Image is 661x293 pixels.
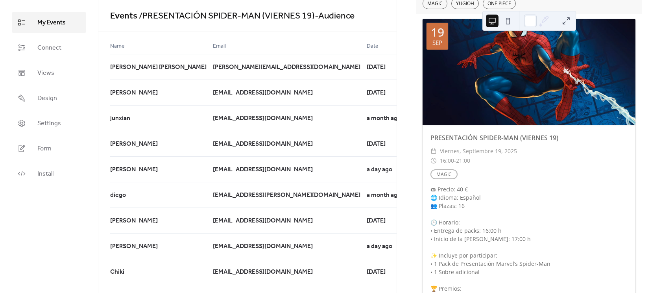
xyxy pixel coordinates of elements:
span: My Events [37,18,66,28]
span: [DATE] [367,63,386,72]
a: Form [12,138,86,159]
span: [PERSON_NAME] [PERSON_NAME] [110,63,207,72]
div: 19 [431,26,444,38]
span: / PRESENTACIÓN SPIDER-MAN (VIERNES 19) - Audience [137,7,355,25]
span: a day ago [367,165,392,174]
span: - [454,156,456,165]
span: 16:00 [440,156,454,165]
a: Connect [12,37,86,58]
a: My Events [12,12,86,33]
span: [EMAIL_ADDRESS][DOMAIN_NAME] [213,114,313,123]
div: sep [432,40,442,46]
a: Events [110,7,137,25]
span: a month ago [367,191,401,200]
span: [EMAIL_ADDRESS][DOMAIN_NAME] [213,267,313,277]
span: [PERSON_NAME] [110,165,158,174]
span: [EMAIL_ADDRESS][DOMAIN_NAME] [213,139,313,149]
span: Design [37,94,57,103]
span: [PERSON_NAME][EMAIL_ADDRESS][DOMAIN_NAME] [213,63,360,72]
span: [EMAIL_ADDRESS][DOMAIN_NAME] [213,88,313,98]
div: ​ [430,146,437,156]
span: Date [367,42,379,51]
span: 21:00 [456,156,470,165]
div: ​ [430,156,437,165]
span: a month ago [367,114,401,123]
span: Name [110,42,125,51]
span: [DATE] [367,139,386,149]
span: a day ago [367,242,392,251]
span: [DATE] [367,267,386,277]
span: Connect [37,43,61,53]
a: Design [12,87,86,109]
span: [DATE] [367,216,386,226]
span: [EMAIL_ADDRESS][DOMAIN_NAME] [213,165,313,174]
div: PRESENTACIÓN SPIDER-MAN (VIERNES 19) [423,133,635,143]
span: Email [213,42,226,51]
span: [EMAIL_ADDRESS][PERSON_NAME][DOMAIN_NAME] [213,191,360,200]
a: Views [12,62,86,83]
span: Form [37,144,52,154]
span: [PERSON_NAME] [110,88,158,98]
span: [PERSON_NAME] [110,216,158,226]
span: [EMAIL_ADDRESS][DOMAIN_NAME] [213,216,313,226]
span: Chiki [110,267,124,277]
span: [PERSON_NAME] [110,242,158,251]
a: Install [12,163,86,184]
span: diego [110,191,126,200]
span: viernes, septiembre 19, 2025 [440,146,517,156]
span: Install [37,169,54,179]
span: [PERSON_NAME] [110,139,158,149]
span: [EMAIL_ADDRESS][DOMAIN_NAME] [213,242,313,251]
span: Settings [37,119,61,128]
span: junxian [110,114,130,123]
a: Settings [12,113,86,134]
span: [DATE] [367,88,386,98]
span: Views [37,69,54,78]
